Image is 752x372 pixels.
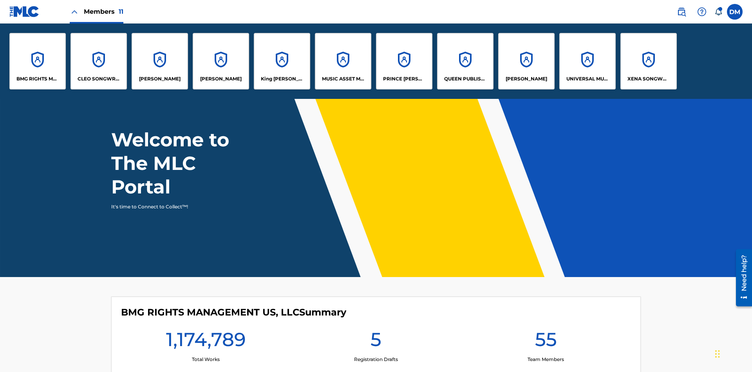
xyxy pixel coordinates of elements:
p: MUSIC ASSET MANAGEMENT (MAM) [322,75,365,82]
a: Public Search [674,4,689,20]
p: Team Members [528,356,564,363]
a: AccountsBMG RIGHTS MANAGEMENT US, LLC [9,33,66,89]
iframe: Chat Widget [713,334,752,372]
p: Total Works [192,356,220,363]
h1: 5 [371,328,381,356]
img: Close [70,7,79,16]
a: AccountsCLEO SONGWRITER [70,33,127,89]
img: help [697,7,707,16]
div: Notifications [714,8,722,16]
img: MLC Logo [9,6,40,17]
span: Members [84,7,123,16]
img: search [677,7,686,16]
a: AccountsPRINCE [PERSON_NAME] [376,33,432,89]
p: King McTesterson [261,75,304,82]
h1: Welcome to The MLC Portal [111,128,258,199]
a: AccountsXENA SONGWRITER [620,33,677,89]
a: Accounts[PERSON_NAME] [132,33,188,89]
div: User Menu [727,4,743,20]
span: 11 [119,8,123,15]
a: AccountsQUEEN PUBLISHA [437,33,493,89]
a: AccountsUNIVERSAL MUSIC PUB GROUP [559,33,616,89]
h1: 1,174,789 [166,328,246,356]
h1: 55 [535,328,557,356]
p: UNIVERSAL MUSIC PUB GROUP [566,75,609,82]
p: RONALD MCTESTERSON [506,75,547,82]
div: Help [694,4,710,20]
a: AccountsMUSIC ASSET MANAGEMENT (MAM) [315,33,371,89]
p: CLEO SONGWRITER [78,75,120,82]
div: Drag [715,342,720,366]
a: Accounts[PERSON_NAME] [498,33,555,89]
p: Registration Drafts [354,356,398,363]
p: ELVIS COSTELLO [139,75,181,82]
p: BMG RIGHTS MANAGEMENT US, LLC [16,75,59,82]
p: EYAMA MCSINGER [200,75,242,82]
a: Accounts[PERSON_NAME] [193,33,249,89]
p: QUEEN PUBLISHA [444,75,487,82]
p: It's time to Connect to Collect™! [111,203,247,210]
iframe: Resource Center [730,246,752,310]
p: XENA SONGWRITER [627,75,670,82]
h4: BMG RIGHTS MANAGEMENT US, LLC [121,306,346,318]
a: AccountsKing [PERSON_NAME] [254,33,310,89]
p: PRINCE MCTESTERSON [383,75,426,82]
